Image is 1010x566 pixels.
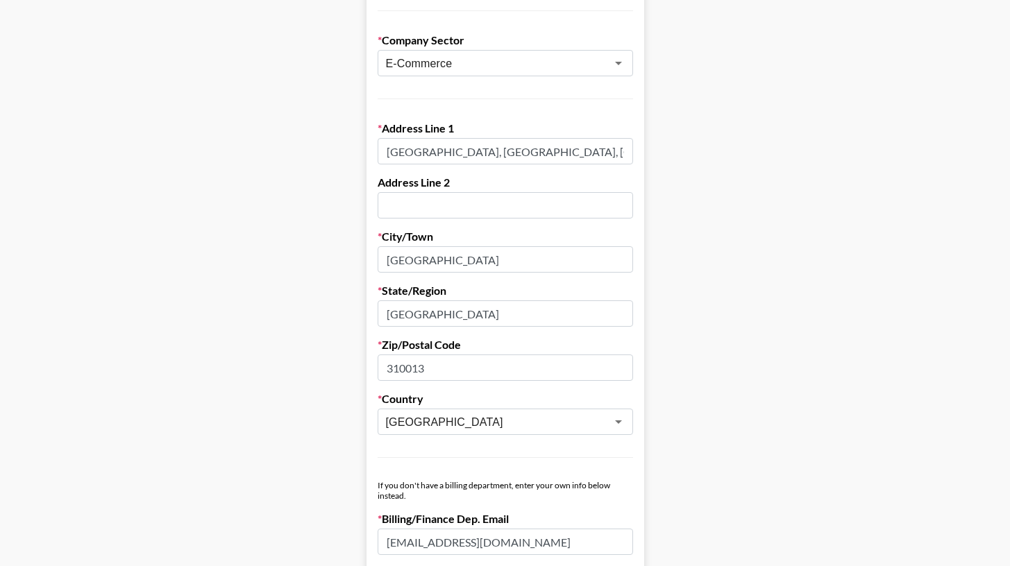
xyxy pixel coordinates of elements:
button: Open [609,412,628,431]
div: If you don't have a billing department, enter your own info below instead. [378,480,633,501]
label: Address Line 2 [378,175,633,189]
label: City/Town [378,230,633,243]
label: Zip/Postal Code [378,338,633,352]
label: State/Region [378,284,633,298]
label: Address Line 1 [378,121,633,135]
button: Open [609,53,628,73]
label: Billing/Finance Dep. Email [378,512,633,526]
label: Country [378,392,633,406]
label: Company Sector [378,33,633,47]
